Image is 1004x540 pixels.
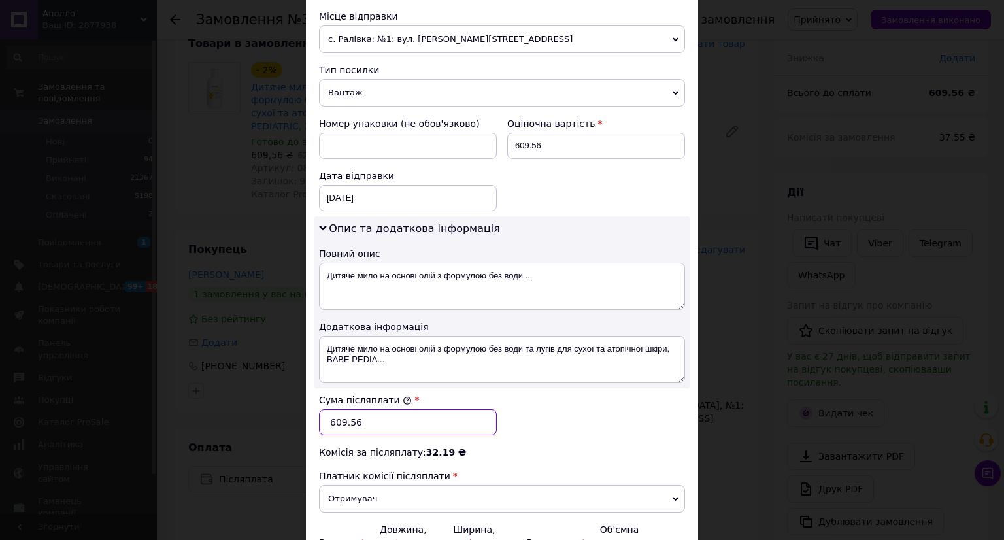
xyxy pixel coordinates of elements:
textarea: Дитяче мило на основі олій з формулою без води та лугів для сухої та атопічної шкіри, BABE PEDIA... [319,336,685,383]
span: Опис та додаткова інформація [329,222,500,235]
div: Номер упаковки (не обов'язково) [319,117,497,130]
span: Місце відправки [319,11,398,22]
div: Оціночна вартість [507,117,685,130]
span: с. Ралівка: №1: вул. [PERSON_NAME][STREET_ADDRESS] [319,25,685,53]
span: Отримувач [319,485,685,513]
label: Сума післяплати [319,395,412,405]
div: Комісія за післяплату: [319,446,685,459]
span: Платник комісії післяплати [319,471,450,481]
span: Вантаж [319,79,685,107]
textarea: Дитяче мило на основі олій з формулою без води ... [319,263,685,310]
span: Тип посилки [319,65,379,75]
div: Повний опис [319,247,685,260]
div: Дата відправки [319,169,497,182]
div: Додаткова інформація [319,320,685,333]
span: 32.19 ₴ [426,447,466,458]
